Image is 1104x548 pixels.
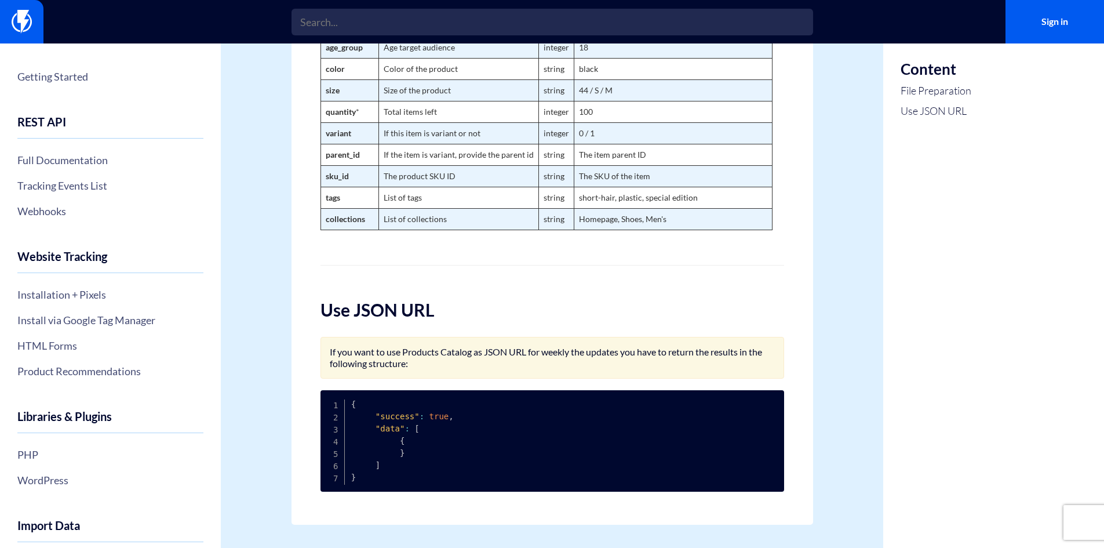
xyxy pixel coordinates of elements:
strong: tags [326,193,340,202]
td: List of tags [378,187,538,208]
td: Homepage, Shoes, Men's [574,208,772,230]
a: Webhooks [17,201,203,221]
td: The item parent ID [574,144,772,165]
td: integer [538,122,574,144]
span: Copy [760,398,775,406]
span: JSON [734,398,756,406]
td: string [538,58,574,79]
h4: REST API [17,115,203,139]
h2: Use JSON URL [320,300,784,320]
a: Product Recommendations [17,361,203,381]
td: The SKU of the item [574,165,772,187]
td: string [538,208,574,230]
td: 44 / S / M [574,79,772,101]
strong: quantity [326,107,356,117]
a: Installation + Pixels [17,285,203,304]
td: Total items left [378,101,538,122]
a: Tracking Events List [17,176,203,195]
td: Color of the product [378,58,538,79]
td: Size of the product [378,79,538,101]
a: Getting Started [17,67,203,86]
span: "data" [376,424,405,433]
td: string [538,187,574,208]
strong: collections [326,214,365,224]
a: Full Documentation [17,150,203,170]
span: } [351,473,356,482]
input: Search... [292,9,813,35]
a: Install via Google Tag Manager [17,310,203,330]
p: If you want to use Products Catalog as JSON URL for weekly the updates you have to return the res... [330,346,775,369]
td: black [574,58,772,79]
span: } [400,448,405,458]
button: Copy [756,398,778,406]
td: string [538,79,574,101]
strong: variant [326,128,351,138]
a: HTML Forms [17,336,203,355]
span: "success" [376,412,420,421]
td: integer [538,37,574,58]
td: short-hair, plastic, special edition [574,187,772,208]
a: Use JSON URL [901,104,971,119]
h4: Libraries & Plugins [17,410,203,433]
h3: Content [901,61,971,78]
span: { [351,400,356,409]
strong: color [326,64,345,74]
a: File Preparation [901,84,971,99]
td: List of collections [378,208,538,230]
td: If the item is variant, provide the parent id [378,144,538,165]
td: 100 [574,101,772,122]
a: WordPress [17,470,203,490]
a: PHP [17,445,203,464]
td: Age target audience [378,37,538,58]
span: : [405,424,409,433]
strong: parent_id [326,150,360,159]
span: ] [376,460,380,470]
td: string [538,144,574,165]
strong: age_group [326,42,363,52]
td: string [538,165,574,187]
h4: Import Data [17,519,203,542]
td: 0 / 1 [574,122,772,144]
td: 18 [574,37,772,58]
strong: sku_id [326,171,349,181]
span: { [400,436,405,445]
span: , [449,412,453,421]
td: If this item is variant or not [378,122,538,144]
span: [ [414,424,419,433]
strong: size [326,85,340,95]
td: The product SKU ID [378,165,538,187]
td: integer [538,101,574,122]
span: true [429,412,449,421]
span: : [420,412,424,421]
h4: Website Tracking [17,250,203,273]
